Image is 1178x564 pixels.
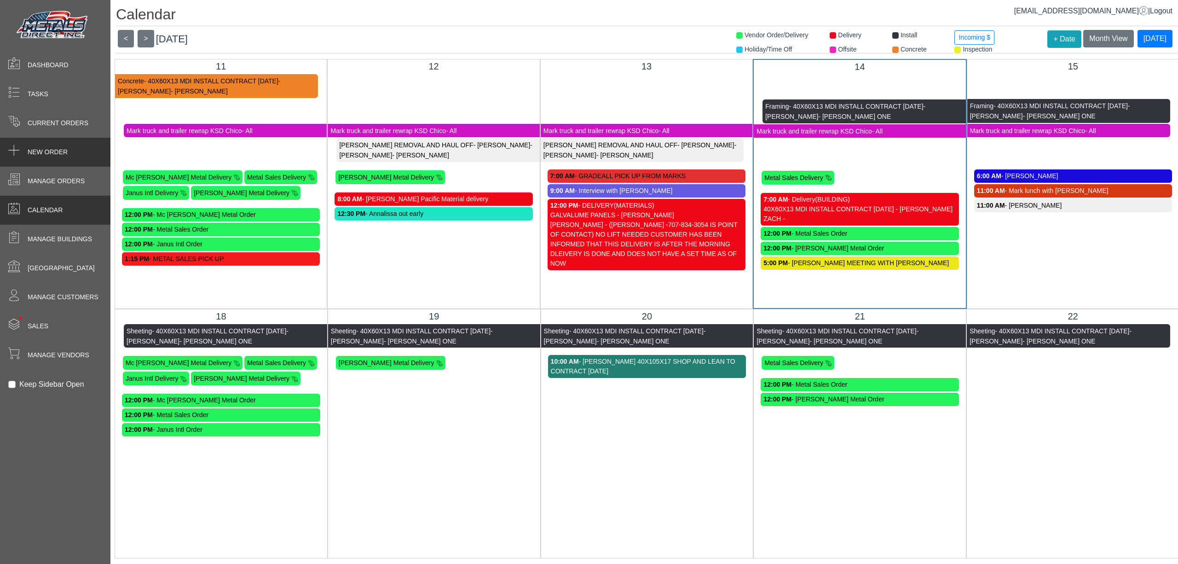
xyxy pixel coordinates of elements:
span: - 40X60X13 MDI INSTALL CONTRACT [DATE] [569,327,704,335]
span: - [PERSON_NAME] [970,102,1130,120]
button: > [138,30,154,47]
strong: 7:00 AM [763,196,788,203]
span: - All [446,127,456,134]
strong: 12:00 PM [763,381,791,388]
div: 13 [548,59,745,73]
span: Mc [PERSON_NAME] Metal Delivery [126,174,231,181]
img: Metals Direct Inc Logo [14,8,92,42]
span: - All [1085,127,1096,134]
span: Framing [765,103,789,110]
span: New Order [28,147,68,157]
div: - GRADEALL PICK UP FROM MARKS [550,171,743,181]
div: - [PERSON_NAME] Metal Order [763,244,956,253]
span: [EMAIL_ADDRESS][DOMAIN_NAME] [1014,7,1148,15]
span: - [PERSON_NAME] ONE [818,113,891,120]
span: - 40X60X13 MDI INSTALL CONTRACT [DATE] [144,77,278,85]
span: Metal Sales Delivery [764,174,823,181]
button: [DATE] [1138,30,1172,47]
div: 14 [761,60,959,74]
strong: 1:15 PM [125,255,149,262]
strong: 8:00 AM [337,195,362,203]
span: Mark truck and trailer rewrap KSD Chico [756,127,872,134]
div: - Mark lunch with [PERSON_NAME] [977,186,1169,196]
span: Manage Customers [28,292,98,302]
span: [PERSON_NAME] Metal Delivery [338,174,434,181]
span: - All [872,127,883,134]
strong: 9:00 AM [550,187,575,194]
span: Sheeting [756,327,782,335]
div: ZACH - [763,214,956,224]
span: Framing [970,102,993,110]
strong: 11:00 AM [977,187,1005,194]
span: - [PERSON_NAME] ONE [1022,337,1095,344]
span: Current Orders [28,118,88,128]
span: Concrete [901,46,927,53]
span: Inspection [963,46,992,53]
button: + Date [1047,30,1081,48]
span: Manage Buildings [28,234,92,244]
span: Sheeting [544,327,569,335]
span: - [PERSON_NAME] [171,87,228,95]
div: | [1014,6,1172,17]
strong: 12:00 PM [550,202,578,209]
span: [PERSON_NAME] REMOVAL AND HAUL OFF [339,141,473,149]
span: Logout [1150,7,1172,15]
span: - [PERSON_NAME] [331,327,493,345]
span: Calendar [28,205,63,215]
span: Install [901,31,918,39]
div: - [PERSON_NAME] Pacific Material delivery [337,194,530,204]
strong: 12:00 PM [125,226,153,233]
span: Manage Vendors [28,350,89,360]
span: - [PERSON_NAME] [118,77,281,95]
strong: 12:00 PM [125,211,153,218]
strong: 12:00 PM [125,396,153,404]
span: - 40X60X13 MDI INSTALL CONTRACT [DATE] [789,103,924,110]
span: - [PERSON_NAME] [393,151,450,159]
div: - [PERSON_NAME] MEETING WITH [PERSON_NAME] [763,258,956,268]
span: Offsite [838,46,856,53]
span: - [PERSON_NAME] ONE [810,337,883,344]
div: - Metal Sales Order [763,380,956,390]
div: - METAL SALES PICK UP [125,254,317,264]
strong: 12:30 PM [337,210,365,217]
span: Mark truck and trailer rewrap KSD Chico [543,127,659,134]
div: [PERSON_NAME] - ([PERSON_NAME] -707-834-3054 IS POINT OF CONTACT) NO LIFT NEEDED CUSTOMER HAS BEE... [550,220,743,268]
span: - All [242,127,253,134]
span: - [PERSON_NAME] [596,151,653,159]
span: - [PERSON_NAME] [127,327,289,345]
span: Janus Intl Delivery [126,189,178,197]
span: • [9,303,32,333]
span: (MATERIALS) [614,202,654,209]
span: Metal Sales Delivery [247,359,306,366]
strong: 10:00 AM [551,358,579,365]
span: [PERSON_NAME] REMOVAL AND HAUL OFF [543,141,677,149]
span: Tasks [28,89,48,99]
span: Mark truck and trailer rewrap KSD Chico [330,127,446,134]
span: [PERSON_NAME] Metal Delivery [194,375,289,382]
button: < [118,30,134,47]
span: - [PERSON_NAME] [765,103,925,120]
strong: 12:00 PM [763,230,791,237]
div: 20 [548,309,746,323]
strong: 5:00 PM [763,259,788,267]
span: - 40X60X13 MDI INSTALL CONTRACT [DATE] [995,327,1129,335]
div: - Metal Sales Order [763,229,956,238]
span: Janus Intl Delivery [126,375,178,382]
div: - Janus Intl Order [125,239,317,249]
div: - [PERSON_NAME] [977,201,1169,210]
span: Sales [28,321,48,331]
div: - Metal Sales Order [125,225,317,234]
strong: 12:00 PM [125,240,153,248]
span: Month View [1089,35,1127,42]
span: [DATE] [156,33,188,45]
span: (BUILDING) [815,196,850,203]
span: - 40X60X13 MDI INSTALL CONTRACT [DATE] [152,327,286,335]
span: - [PERSON_NAME] [677,141,734,149]
strong: 11:00 AM [977,202,1005,209]
div: - Mc [PERSON_NAME] Metal Order [125,210,317,220]
div: 18 [122,309,320,323]
div: - Delivery [763,195,956,204]
strong: 6:00 AM [977,172,1001,180]
span: - [PERSON_NAME] ONE [1023,112,1096,120]
strong: 12:00 PM [763,395,791,403]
